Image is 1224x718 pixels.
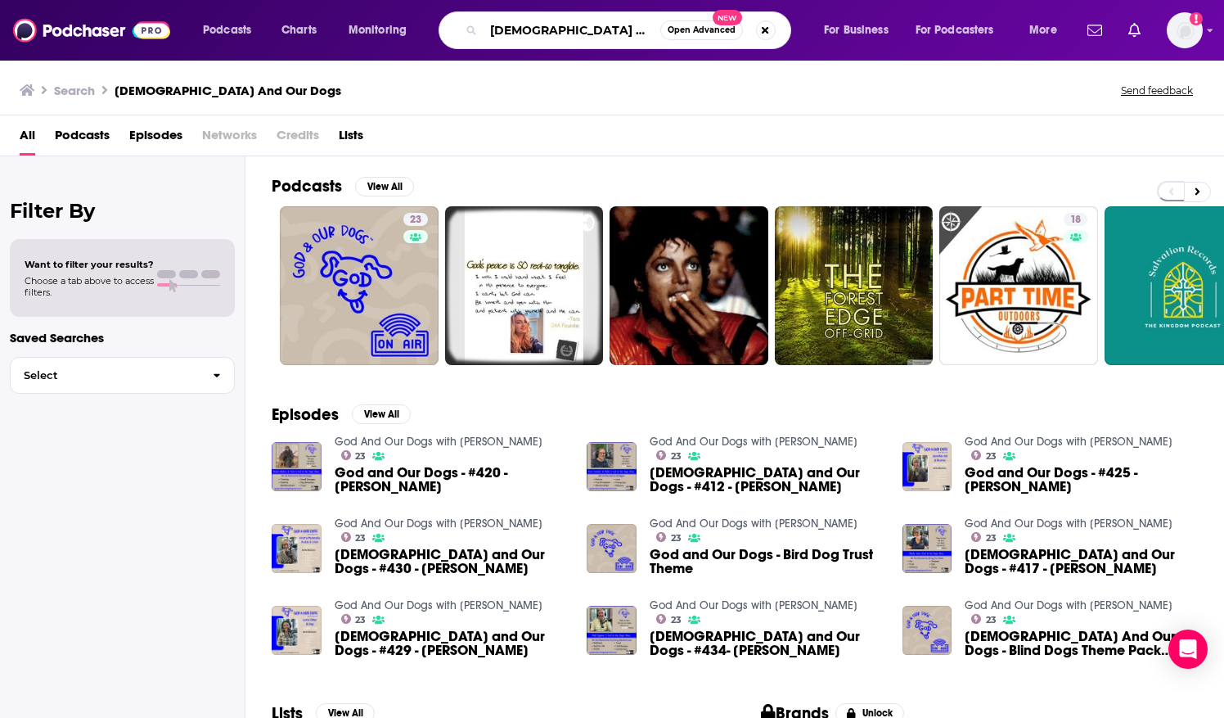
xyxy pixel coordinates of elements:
[965,548,1198,576] span: [DEMOGRAPHIC_DATA] and Our Dogs - #417 - [PERSON_NAME]
[902,442,952,492] img: God and Our Dogs - #425 - Jennifer Hill
[965,466,1198,494] a: God and Our Dogs - #425 - Jennifer Hill
[965,517,1172,531] a: God And Our Dogs with Meg Grier
[656,532,682,542] a: 23
[965,630,1198,657] span: [DEMOGRAPHIC_DATA] And Our Dogs - Blind Dogs Theme Pack [DATE]
[965,548,1198,576] a: God and Our Dogs - #417 - Mandy Jones
[1018,17,1078,43] button: open menu
[650,598,857,612] a: God And Our Dogs with Meg Grier
[335,630,568,657] span: [DEMOGRAPHIC_DATA] and Our Dogs - #429 - [PERSON_NAME]
[10,330,235,345] p: Saved Searches
[1190,12,1203,25] svg: Add a profile image
[660,20,743,40] button: Open AdvancedNew
[812,17,909,43] button: open menu
[1167,12,1203,48] button: Show profile menu
[656,614,682,624] a: 23
[272,176,342,196] h2: Podcasts
[587,524,637,574] img: God and Our Dogs - Bird Dog Trust Theme
[191,17,272,43] button: open menu
[650,548,883,576] span: God and Our Dogs - Bird Dog Trust Theme
[902,524,952,574] img: God and Our Dogs - #417 - Mandy Jones
[129,122,182,156] a: Episodes
[965,435,1172,449] a: God And Our Dogs with Meg Grier
[272,606,322,656] img: God and Our Dogs - #429 - Lorie Diller
[271,17,326,43] a: Charts
[713,10,742,25] span: New
[335,598,542,612] a: God And Our Dogs with Meg Grier
[824,19,889,42] span: For Business
[25,275,154,298] span: Choose a tab above to access filters.
[1122,16,1147,44] a: Show notifications dropdown
[272,176,414,196] a: PodcastsView All
[650,517,857,531] a: God And Our Dogs with Meg Grier
[403,213,428,226] a: 23
[484,17,660,43] input: Search podcasts, credits, & more...
[203,19,251,42] span: Podcasts
[280,206,439,365] a: 23
[971,532,997,542] a: 23
[339,122,363,156] span: Lists
[341,614,367,624] a: 23
[272,404,411,425] a: EpisodesView All
[986,453,997,460] span: 23
[55,122,110,156] a: Podcasts
[341,532,367,542] a: 23
[272,524,322,574] img: God and Our Dogs - #430 - Krista McAnally
[587,442,637,492] a: God and Our Dogs - #412 - Erica Seamans
[650,630,883,657] a: God and Our Dogs - #434- Paul Giguere
[115,83,341,98] h3: [DEMOGRAPHIC_DATA] And Our Dogs
[656,450,682,460] a: 23
[341,450,367,460] a: 23
[349,19,407,42] span: Monitoring
[202,122,257,156] span: Networks
[335,548,568,576] span: [DEMOGRAPHIC_DATA] and Our Dogs - #430 - [PERSON_NAME]
[939,206,1098,365] a: 18
[902,606,952,656] img: God And Our Dogs - Blind Dogs Theme Pack 7-12-2025
[965,466,1198,494] span: God and Our Dogs - #425 - [PERSON_NAME]
[10,199,235,223] h2: Filter By
[337,17,428,43] button: open menu
[355,616,366,624] span: 23
[335,548,568,576] a: God and Our Dogs - #430 - Krista McAnally
[1070,212,1081,228] span: 18
[454,11,807,49] div: Search podcasts, credits, & more...
[335,517,542,531] a: God And Our Dogs with Meg Grier
[272,442,322,492] img: God and Our Dogs - #420 - Dennis Blocker
[587,606,637,656] img: God and Our Dogs - #434- Paul Giguere
[671,453,682,460] span: 23
[1167,12,1203,48] img: User Profile
[650,466,883,494] a: God and Our Dogs - #412 - Erica Seamans
[10,357,235,394] button: Select
[352,404,411,424] button: View All
[281,19,317,42] span: Charts
[335,466,568,494] span: God and Our Dogs - #420 - [PERSON_NAME]
[13,15,170,46] img: Podchaser - Follow, Share and Rate Podcasts
[335,466,568,494] a: God and Our Dogs - #420 - Dennis Blocker
[671,616,682,624] span: 23
[671,535,682,542] span: 23
[1168,630,1208,669] div: Open Intercom Messenger
[1064,213,1087,226] a: 18
[905,17,1018,43] button: open menu
[650,435,857,449] a: God And Our Dogs with Meg Grier
[335,630,568,657] a: God and Our Dogs - #429 - Lorie Diller
[668,26,736,34] span: Open Advanced
[355,453,366,460] span: 23
[986,616,997,624] span: 23
[965,630,1198,657] a: God And Our Dogs - Blind Dogs Theme Pack 7-12-2025
[20,122,35,156] a: All
[916,19,994,42] span: For Podcasters
[650,466,883,494] span: [DEMOGRAPHIC_DATA] and Our Dogs - #412 - [PERSON_NAME]
[965,598,1172,612] a: God And Our Dogs with Meg Grier
[1167,12,1203,48] span: Logged in as ShellB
